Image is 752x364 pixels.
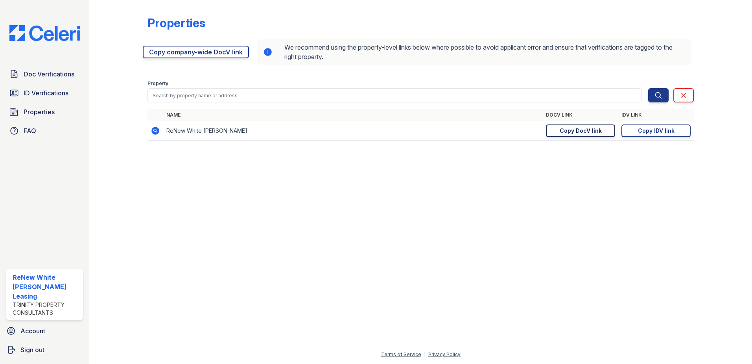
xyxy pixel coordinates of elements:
a: Doc Verifications [6,66,83,82]
input: Search by property name or address [147,88,642,102]
th: IDV Link [618,109,694,121]
th: Name [163,109,543,121]
div: We recommend using the property-level links below where possible to avoid applicant error and ens... [257,39,691,65]
a: Properties [6,104,83,120]
span: ID Verifications [24,88,68,98]
a: Privacy Policy [428,351,461,357]
span: Doc Verifications [24,69,74,79]
span: Properties [24,107,55,117]
span: Sign out [20,345,44,355]
a: Terms of Service [381,351,421,357]
div: ReNew White [PERSON_NAME] Leasing [13,273,80,301]
div: Copy DocV link [560,127,602,135]
th: DocV Link [543,109,618,121]
a: ID Verifications [6,85,83,101]
a: Copy IDV link [621,124,691,137]
span: Account [20,326,45,336]
a: Copy DocV link [546,124,615,137]
label: Property [147,80,168,87]
div: Properties [147,16,205,30]
div: Trinity Property Consultants [13,301,80,317]
a: Account [3,323,86,339]
span: FAQ [24,126,36,136]
a: Copy company-wide DocV link [143,46,249,58]
a: FAQ [6,123,83,139]
td: ReNew White [PERSON_NAME] [163,121,543,141]
div: | [424,351,426,357]
div: Copy IDV link [638,127,675,135]
a: Sign out [3,342,86,358]
img: CE_Logo_Blue-a8612792a0a2168367f1c8372b55b34899dd931a85d93a1a3d3e32e68fde9ad4.png [3,25,86,41]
